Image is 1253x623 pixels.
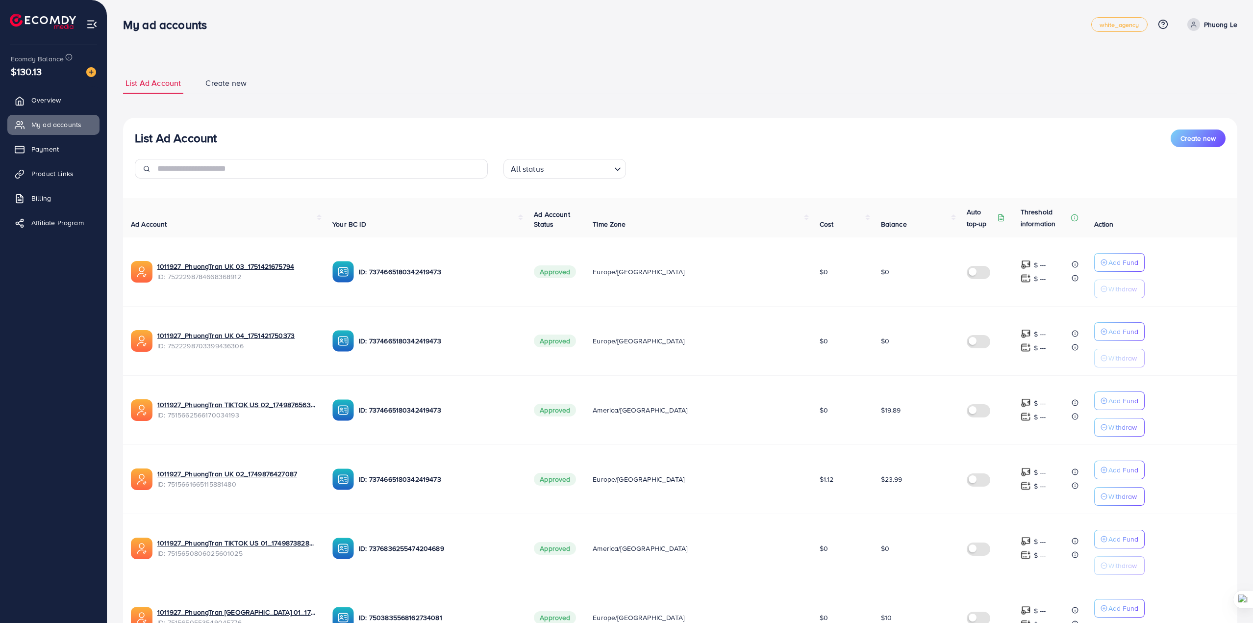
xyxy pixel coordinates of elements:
[881,613,892,623] span: $10
[1021,398,1031,408] img: top-up amount
[359,543,518,554] p: ID: 7376836255474204689
[31,144,59,154] span: Payment
[1021,329,1031,339] img: top-up amount
[1034,273,1046,285] p: $ ---
[593,613,684,623] span: Europe/[GEOGRAPHIC_DATA]
[1021,206,1069,230] p: Threshold information
[1094,530,1145,548] button: Add Fund
[881,405,901,415] span: $19.89
[820,405,828,415] span: $0
[1034,605,1046,617] p: $ ---
[881,544,889,553] span: $0
[131,219,167,229] span: Ad Account
[1021,273,1031,284] img: top-up amount
[1094,322,1145,341] button: Add Fund
[534,542,576,555] span: Approved
[157,400,317,410] a: 1011927_PhuongTran TIKTOK US 02_1749876563912
[7,188,100,208] a: Billing
[10,14,76,29] img: logo
[593,267,684,277] span: Europe/[GEOGRAPHIC_DATA]
[31,120,81,130] span: My ad accounts
[157,469,317,489] div: <span class='underline'>1011927_PhuongTran UK 02_1749876427087</span></br>7515661665115881480
[1091,17,1148,32] a: white_agency
[534,209,570,229] span: Ad Account Status
[31,169,74,179] span: Product Links
[157,341,317,351] span: ID: 7522298703399436306
[7,115,100,134] a: My ad accounts
[332,219,366,229] span: Your BC ID
[1094,556,1145,575] button: Withdraw
[131,399,152,421] img: ic-ads-acc.e4c84228.svg
[157,538,317,558] div: <span class='underline'>1011927_PhuongTran TIKTOK US 01_1749873828056</span></br>7515650806025601025
[123,18,215,32] h3: My ad accounts
[593,219,626,229] span: Time Zone
[1094,487,1145,506] button: Withdraw
[1108,491,1137,502] p: Withdraw
[547,160,610,176] input: Search for option
[31,218,84,228] span: Affiliate Program
[1034,397,1046,409] p: $ ---
[131,538,152,559] img: ic-ads-acc.e4c84228.svg
[359,335,518,347] p: ID: 7374665180342419473
[1021,467,1031,477] img: top-up amount
[881,267,889,277] span: $0
[157,272,317,282] span: ID: 7522298784668368912
[157,261,317,271] a: 1011927_PhuongTran UK 03_1751421675794
[593,336,684,346] span: Europe/[GEOGRAPHIC_DATA]
[135,131,217,145] h3: List Ad Account
[534,473,576,486] span: Approved
[7,164,100,183] a: Product Links
[332,538,354,559] img: ic-ba-acc.ded83a64.svg
[1094,461,1145,479] button: Add Fund
[359,473,518,485] p: ID: 7374665180342419473
[1034,411,1046,423] p: $ ---
[881,474,902,484] span: $23.99
[157,548,317,558] span: ID: 7515650806025601025
[1034,467,1046,478] p: $ ---
[1021,481,1031,491] img: top-up amount
[1100,22,1139,28] span: white_agency
[503,159,626,179] div: Search for option
[967,206,995,230] p: Auto top-up
[1034,342,1046,354] p: $ ---
[534,404,576,416] span: Approved
[157,400,317,420] div: <span class='underline'>1011927_PhuongTran TIKTOK US 02_1749876563912</span></br>7515662566170034193
[534,335,576,347] span: Approved
[1183,18,1237,31] a: Phuong Le
[11,64,42,78] span: $130.13
[157,607,317,617] a: 1011927_PhuongTran [GEOGRAPHIC_DATA] 01_1749873767691
[332,468,354,490] img: ic-ba-acc.ded83a64.svg
[157,331,317,340] a: 1011927_PhuongTran UK 04_1751421750373
[820,613,828,623] span: $0
[7,139,100,159] a: Payment
[359,266,518,278] p: ID: 7374665180342419473
[1021,260,1031,270] img: top-up amount
[1180,133,1216,143] span: Create new
[7,213,100,233] a: Affiliate Program
[1108,533,1138,545] p: Add Fund
[820,336,828,346] span: $0
[1108,464,1138,476] p: Add Fund
[157,469,317,479] a: 1011927_PhuongTran UK 02_1749876427087
[31,193,51,203] span: Billing
[11,54,64,64] span: Ecomdy Balance
[131,468,152,490] img: ic-ads-acc.e4c84228.svg
[125,78,181,89] span: List Ad Account
[1108,395,1138,407] p: Add Fund
[157,538,317,548] a: 1011927_PhuongTran TIKTOK US 01_1749873828056
[1211,579,1246,616] iframe: Chat
[820,544,828,553] span: $0
[1108,421,1137,433] p: Withdraw
[820,219,834,229] span: Cost
[1021,412,1031,422] img: top-up amount
[1034,549,1046,561] p: $ ---
[332,330,354,352] img: ic-ba-acc.ded83a64.svg
[332,261,354,283] img: ic-ba-acc.ded83a64.svg
[881,336,889,346] span: $0
[1094,253,1145,272] button: Add Fund
[1034,536,1046,547] p: $ ---
[332,399,354,421] img: ic-ba-acc.ded83a64.svg
[509,162,546,176] span: All status
[131,330,152,352] img: ic-ads-acc.e4c84228.svg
